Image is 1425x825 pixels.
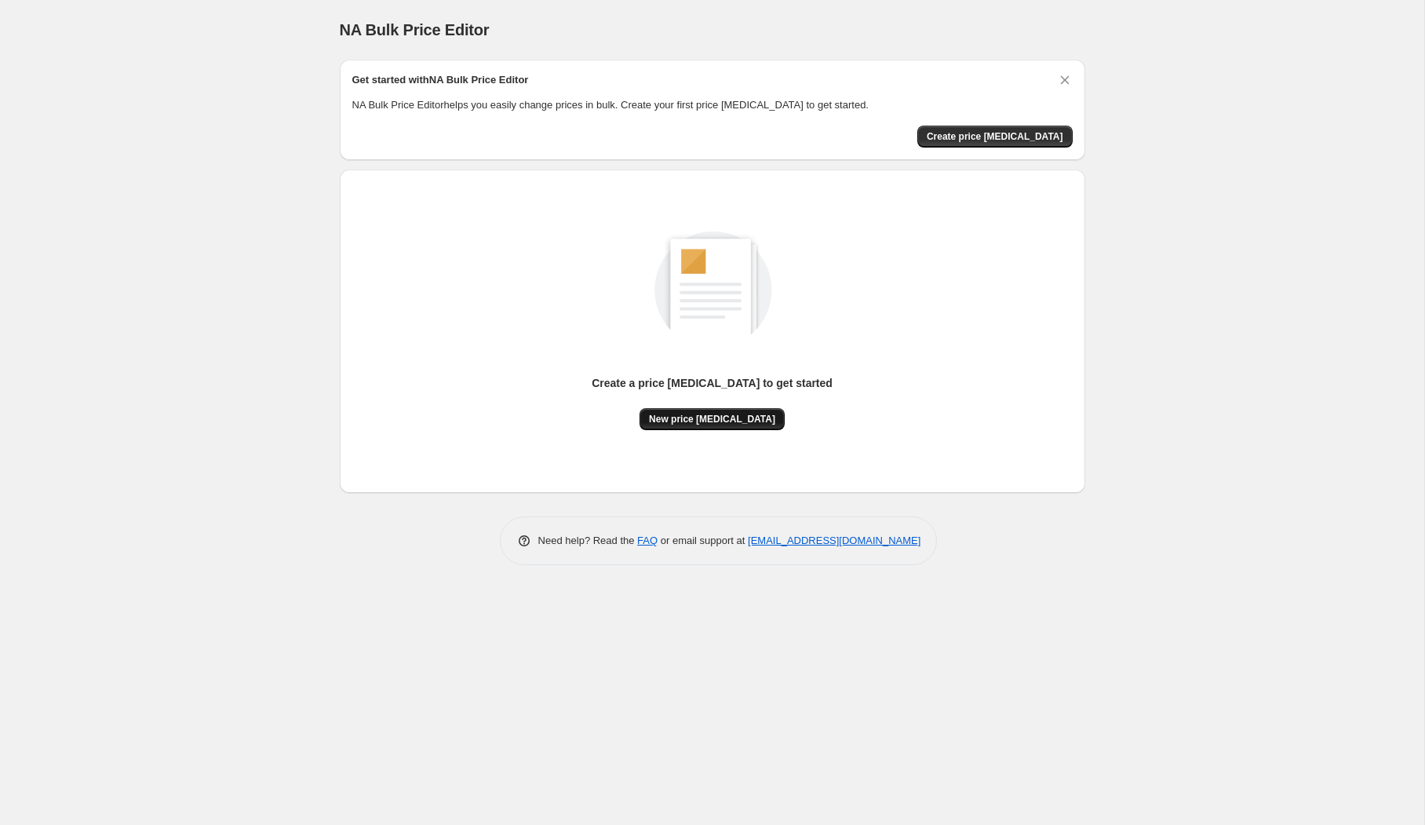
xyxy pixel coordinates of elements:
h2: Get started with NA Bulk Price Editor [352,72,529,88]
a: [EMAIL_ADDRESS][DOMAIN_NAME] [748,535,920,546]
button: Create price change job [917,126,1073,148]
span: or email support at [658,535,748,546]
button: New price [MEDICAL_DATA] [640,408,785,430]
span: Create price [MEDICAL_DATA] [927,130,1063,143]
a: FAQ [637,535,658,546]
p: Create a price [MEDICAL_DATA] to get started [592,375,833,391]
button: Dismiss card [1057,72,1073,88]
p: NA Bulk Price Editor helps you easily change prices in bulk. Create your first price [MEDICAL_DAT... [352,97,1073,113]
span: New price [MEDICAL_DATA] [649,413,775,425]
span: Need help? Read the [538,535,638,546]
span: NA Bulk Price Editor [340,21,490,38]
